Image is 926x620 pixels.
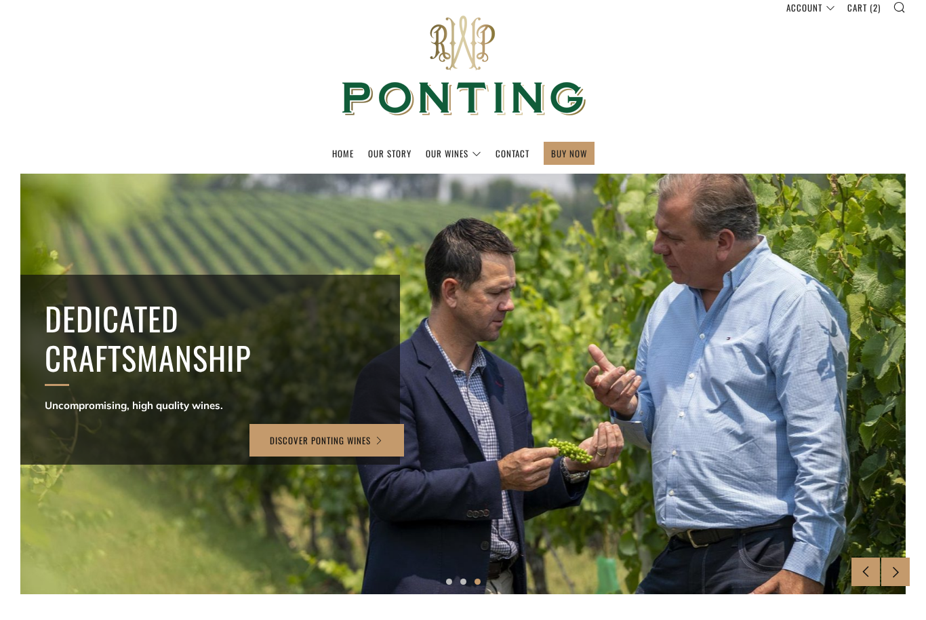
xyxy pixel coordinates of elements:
h2: Dedicated Craftsmanship [45,300,376,378]
a: BUY NOW [551,143,587,165]
a: Our Wines [426,143,481,165]
button: 3 [475,579,481,585]
a: Discover Ponting Wines [249,425,404,457]
button: 2 [460,579,466,585]
strong: Uncompromising, high quality wines. [45,400,223,412]
a: Our Story [368,143,411,165]
span: 2 [873,1,878,15]
a: Contact [496,143,529,165]
button: 1 [446,579,452,585]
a: Home [332,143,354,165]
